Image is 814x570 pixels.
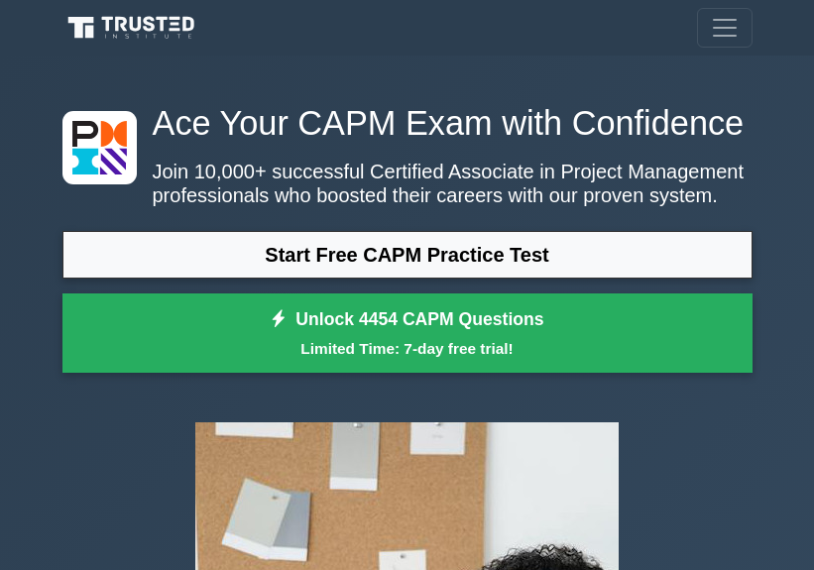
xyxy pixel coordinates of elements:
[62,231,753,279] a: Start Free CAPM Practice Test
[697,8,753,48] button: Toggle navigation
[62,160,753,207] p: Join 10,000+ successful Certified Associate in Project Management professionals who boosted their...
[87,337,728,360] small: Limited Time: 7-day free trial!
[62,293,753,373] a: Unlock 4454 CAPM QuestionsLimited Time: 7-day free trial!
[62,103,753,144] h1: Ace Your CAPM Exam with Confidence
